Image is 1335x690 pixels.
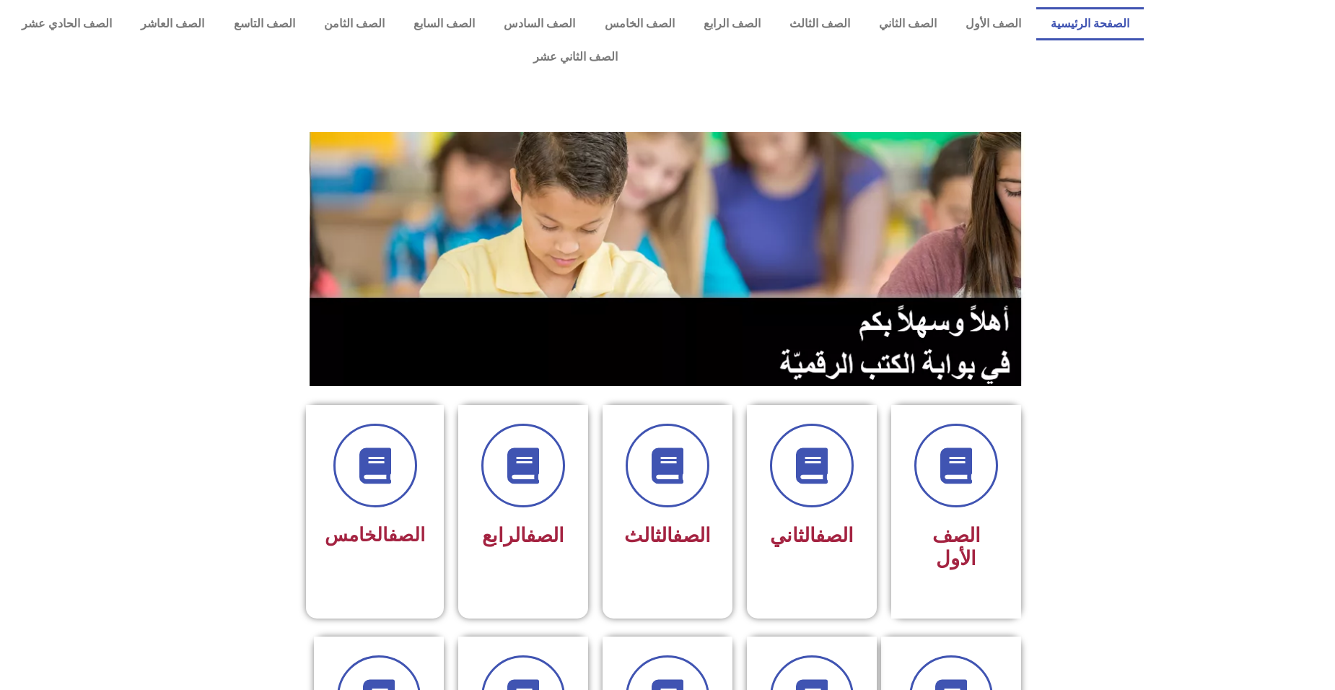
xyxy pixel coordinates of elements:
[489,7,590,40] a: الصف السادس
[865,7,951,40] a: الصف الثاني
[624,524,711,547] span: الثالث
[775,7,865,40] a: الصف الثالث
[126,7,219,40] a: الصف العاشر
[7,7,126,40] a: الصف الحادي عشر
[1036,7,1144,40] a: الصفحة الرئيسية
[482,524,564,547] span: الرابع
[689,7,775,40] a: الصف الرابع
[673,524,711,547] a: الصف
[770,524,854,547] span: الثاني
[325,524,425,546] span: الخامس
[951,7,1036,40] a: الصف الأول
[526,524,564,547] a: الصف
[310,7,399,40] a: الصف الثامن
[815,524,854,547] a: الصف
[590,7,688,40] a: الصف الخامس
[388,524,425,546] a: الصف
[399,7,489,40] a: الصف السابع
[219,7,310,40] a: الصف التاسع
[7,40,1144,74] a: الصف الثاني عشر
[932,524,981,570] span: الصف الأول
